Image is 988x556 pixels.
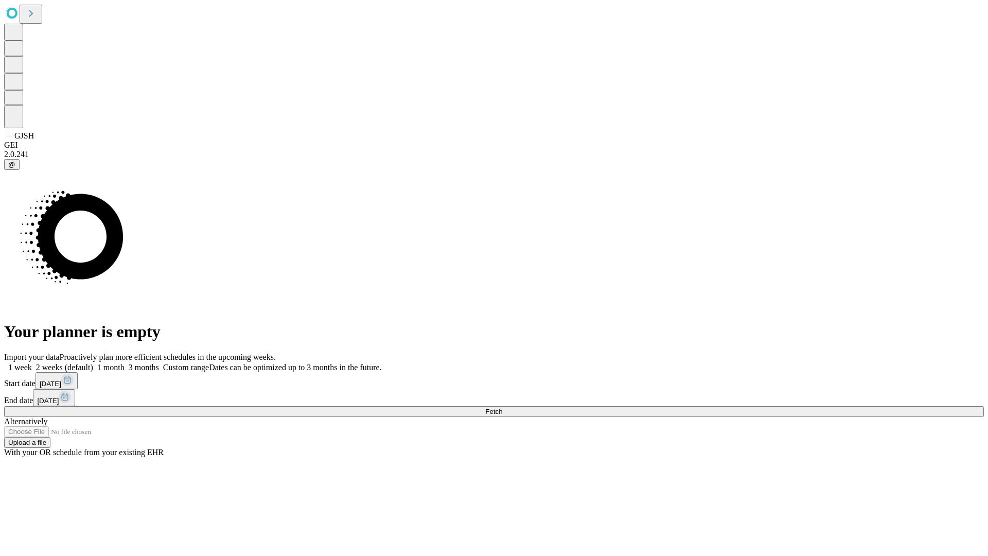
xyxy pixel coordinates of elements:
h1: Your planner is empty [4,322,984,341]
span: 2 weeks (default) [36,363,93,372]
div: End date [4,389,984,406]
span: Dates can be optimized up to 3 months in the future. [209,363,381,372]
span: Proactively plan more efficient schedules in the upcoming weeks. [60,353,276,361]
span: @ [8,161,15,168]
div: GEI [4,141,984,150]
button: [DATE] [33,389,75,406]
span: Alternatively [4,417,47,426]
span: Custom range [163,363,209,372]
span: [DATE] [40,380,61,388]
button: @ [4,159,20,170]
span: With your OR schedule from your existing EHR [4,448,164,457]
span: Fetch [485,408,502,415]
button: [DATE] [36,372,78,389]
span: [DATE] [37,397,59,405]
span: 1 month [97,363,125,372]
button: Fetch [4,406,984,417]
button: Upload a file [4,437,50,448]
span: 3 months [129,363,159,372]
span: 1 week [8,363,32,372]
span: GJSH [14,131,34,140]
div: Start date [4,372,984,389]
span: Import your data [4,353,60,361]
div: 2.0.241 [4,150,984,159]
